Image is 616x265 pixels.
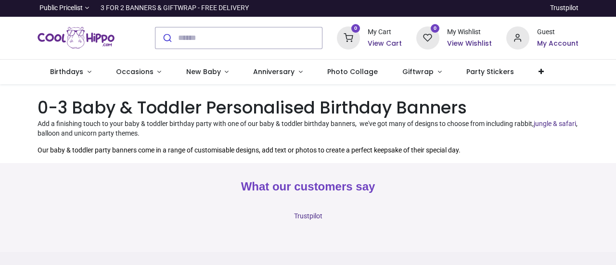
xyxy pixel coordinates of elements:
a: Logo of Cool Hippo [38,25,115,51]
a: jungle & safari [534,120,576,127]
span: Public Pricelist [39,3,83,13]
a: Public Pricelist [38,3,89,13]
sup: 0 [351,24,360,33]
span: New Baby [186,67,221,76]
h1: 0-3 Baby & Toddler Personalised Birthday Banners [38,96,578,119]
span: Party Stickers [466,67,514,76]
a: Giftwrap [390,60,454,85]
a: Trustpilot [294,212,322,220]
a: View Wishlist [447,39,492,49]
div: My Wishlist [447,27,492,37]
div: My Cart [368,27,402,37]
a: New Baby [174,60,241,85]
div: 3 FOR 2 BANNERS & GIFTWRAP - FREE DELIVERY [101,3,249,13]
span: Anniversary [253,67,295,76]
sup: 0 [431,24,440,33]
span: Photo Collage [327,67,378,76]
a: Anniversary [241,60,315,85]
button: Submit [155,27,178,49]
a: Birthdays [38,60,103,85]
a: Occasions [103,60,174,85]
a: View Cart [368,39,402,49]
img: Cool Hippo [38,25,115,51]
a: My Account [537,39,578,49]
a: 0 [416,33,439,41]
a: 0 [337,33,360,41]
span: Occasions [116,67,154,76]
a: Trustpilot [550,3,578,13]
h2: What our customers say [38,178,578,195]
span: Birthdays [50,67,83,76]
div: Guest [537,27,578,37]
font: Our baby & toddler party banners come in a range of customisable designs, add text or photos to c... [38,146,461,154]
span: Giftwrap [402,67,434,76]
p: Add a finishing touch to your baby & toddler birthday party with one of our baby & toddler birthd... [38,119,578,138]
